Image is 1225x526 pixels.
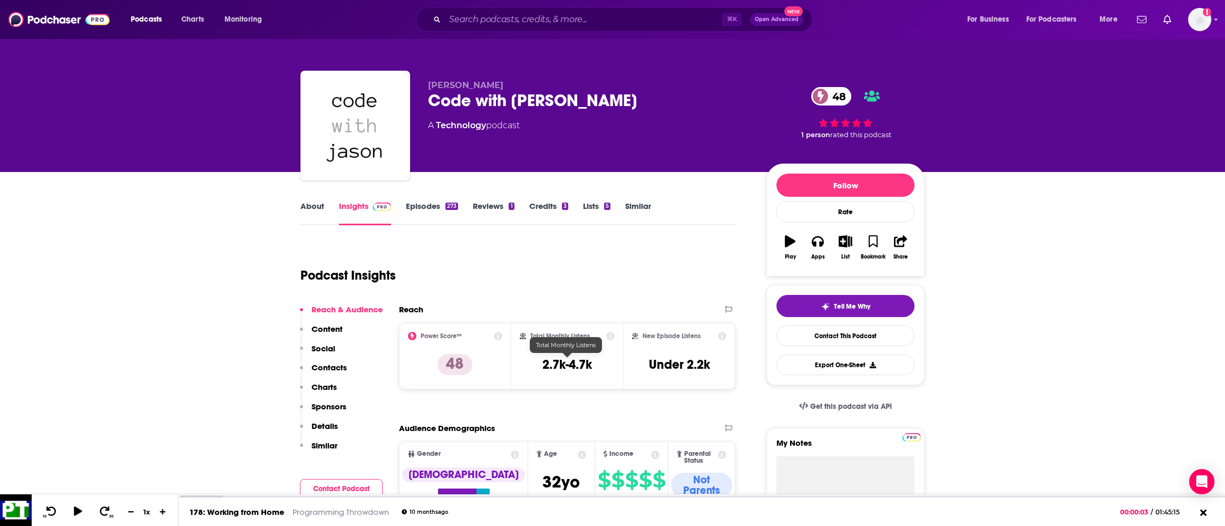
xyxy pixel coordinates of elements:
[1019,11,1092,28] button: open menu
[123,11,176,28] button: open menu
[225,12,262,27] span: Monitoring
[428,80,503,90] span: [PERSON_NAME]
[445,203,458,210] div: 273
[804,228,831,266] button: Apps
[902,433,921,442] img: Podchaser Pro
[562,203,568,210] div: 3
[1120,508,1151,516] span: 00:00:03
[95,505,115,519] button: 30
[785,254,796,260] div: Play
[303,73,408,178] img: Code with Jason
[544,451,557,457] span: Age
[1188,8,1211,31] span: Logged in as cmand-s
[960,11,1022,28] button: open menu
[373,203,391,211] img: Podchaser Pro
[643,332,701,340] h2: New Episode Listens
[811,87,851,106] a: 48
[312,362,347,372] p: Contacts
[841,254,850,260] div: List
[8,9,110,30] img: Podchaser - Follow, Share and Rate Podcasts
[542,472,580,492] span: 32 yo
[293,507,389,517] a: Programming Throwdown
[1159,11,1175,28] a: Show notifications dropdown
[830,131,891,139] span: rated this podcast
[750,13,803,26] button: Open AdvancedNew
[300,304,383,324] button: Reach & Audience
[300,201,324,225] a: About
[1189,469,1214,494] div: Open Intercom Messenger
[399,423,495,433] h2: Audience Demographics
[604,203,610,210] div: 5
[536,341,596,349] span: Total Monthly Listens
[509,203,514,210] div: 1
[312,324,343,334] p: Content
[671,473,732,498] div: Not Parents
[811,254,825,260] div: Apps
[300,362,347,382] button: Contacts
[43,514,46,519] span: 10
[649,357,710,372] h3: Under 2.2k
[776,438,915,456] label: My Notes
[300,324,343,343] button: Content
[776,201,915,223] div: Rate
[530,332,590,340] h2: Total Monthly Listens
[776,355,915,375] button: Export One-Sheet
[722,13,742,26] span: ⌘ K
[1026,12,1077,27] span: For Podcasters
[776,326,915,346] a: Contact This Podcast
[189,507,284,517] a: 178: Working from Home
[181,12,204,27] span: Charts
[312,441,337,451] p: Similar
[1133,11,1151,28] a: Show notifications dropdown
[755,17,799,22] span: Open Advanced
[1151,508,1153,516] span: /
[402,509,448,515] div: 10 months ago
[399,304,423,314] h2: Reach
[300,401,346,421] button: Sponsors
[109,514,113,519] span: 30
[639,472,652,489] span: $
[784,6,803,16] span: New
[421,332,462,340] h2: Power Score™
[902,432,921,442] a: Pro website
[791,394,900,419] a: Get this podcast via API
[766,80,925,146] div: 48 1 personrated this podcast
[138,508,156,516] div: 1 x
[810,402,892,411] span: Get this podcast via API
[473,201,514,225] a: Reviews1
[1100,12,1117,27] span: More
[174,11,210,28] a: Charts
[1188,8,1211,31] button: Show profile menu
[402,467,525,482] div: [DEMOGRAPHIC_DATA]
[832,228,859,266] button: List
[529,201,568,225] a: Credits3
[609,451,634,457] span: Income
[312,382,337,392] p: Charts
[1188,8,1211,31] img: User Profile
[776,295,915,317] button: tell me why sparkleTell Me Why
[300,441,337,460] button: Similar
[821,302,830,311] img: tell me why sparkle
[426,7,822,32] div: Search podcasts, credits, & more...
[312,421,338,431] p: Details
[859,228,887,266] button: Bookmark
[653,472,665,489] span: $
[428,119,520,132] div: A podcast
[776,174,915,197] button: Follow
[801,131,830,139] span: 1 person
[300,343,335,363] button: Social
[1203,8,1211,16] svg: Add a profile image
[437,354,472,375] p: 48
[131,12,162,27] span: Podcasts
[217,11,276,28] button: open menu
[300,479,383,499] button: Contact Podcast
[887,228,915,266] button: Share
[542,357,592,372] h3: 2.7k-4.7k
[312,343,335,353] p: Social
[312,401,346,412] p: Sponsors
[834,302,870,311] span: Tell Me Why
[312,304,383,314] p: Reach & Audience
[300,421,338,441] button: Details
[1092,11,1131,28] button: open menu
